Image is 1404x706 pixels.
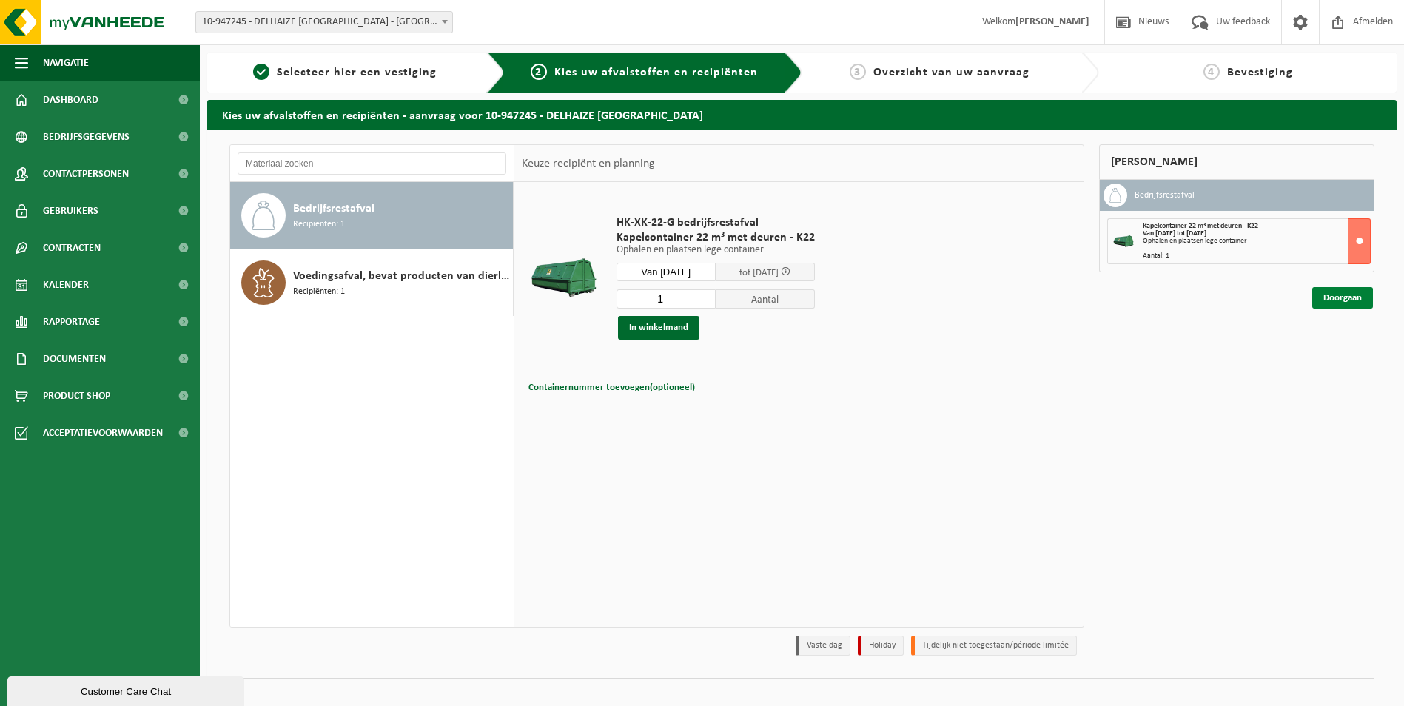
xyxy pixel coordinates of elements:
span: Voedingsafval, bevat producten van dierlijke oorsprong, gemengde verpakking (exclusief glas), cat... [293,267,509,285]
li: Tijdelijk niet toegestaan/période limitée [911,636,1077,656]
input: Materiaal zoeken [238,152,506,175]
span: Bedrijfsgegevens [43,118,130,155]
div: Ophalen en plaatsen lege container [1143,238,1370,245]
span: 10-947245 - DELHAIZE SINT-MICHIELS - SINT-MICHIELS [196,12,452,33]
div: Keuze recipiënt en planning [514,145,662,182]
span: Dashboard [43,81,98,118]
span: 1 [253,64,269,80]
a: Doorgaan [1312,287,1373,309]
span: tot [DATE] [739,268,779,278]
div: [PERSON_NAME] [1099,144,1374,180]
span: Contracten [43,229,101,266]
button: Containernummer toevoegen(optioneel) [527,377,696,398]
span: Overzicht van uw aanvraag [873,67,1030,78]
div: Aantal: 1 [1143,252,1370,260]
button: Bedrijfsrestafval Recipiënten: 1 [230,182,514,249]
span: Contactpersonen [43,155,129,192]
span: Kapelcontainer 22 m³ met deuren - K22 [1143,222,1258,230]
span: Kalender [43,266,89,303]
span: Rapportage [43,303,100,340]
strong: Van [DATE] tot [DATE] [1143,229,1206,238]
button: Voedingsafval, bevat producten van dierlijke oorsprong, gemengde verpakking (exclusief glas), cat... [230,249,514,316]
p: Ophalen en plaatsen lege container [617,245,815,255]
span: Containernummer toevoegen(optioneel) [528,383,695,392]
h2: Kies uw afvalstoffen en recipiënten - aanvraag voor 10-947245 - DELHAIZE [GEOGRAPHIC_DATA] [207,100,1397,129]
span: Recipiënten: 1 [293,285,345,299]
span: Aantal [716,289,815,309]
li: Holiday [858,636,904,656]
span: Gebruikers [43,192,98,229]
span: Recipiënten: 1 [293,218,345,232]
span: Kapelcontainer 22 m³ met deuren - K22 [617,230,815,245]
iframe: chat widget [7,673,247,706]
span: Kies uw afvalstoffen en recipiënten [554,67,758,78]
button: In winkelmand [618,316,699,340]
span: Bedrijfsrestafval [293,200,374,218]
span: Product Shop [43,377,110,414]
li: Vaste dag [796,636,850,656]
span: 10-947245 - DELHAIZE SINT-MICHIELS - SINT-MICHIELS [195,11,453,33]
span: Acceptatievoorwaarden [43,414,163,451]
span: Bevestiging [1227,67,1293,78]
span: Documenten [43,340,106,377]
span: HK-XK-22-G bedrijfsrestafval [617,215,815,230]
input: Selecteer datum [617,263,716,281]
h3: Bedrijfsrestafval [1135,184,1195,207]
span: 3 [850,64,866,80]
strong: [PERSON_NAME] [1015,16,1089,27]
a: 1Selecteer hier een vestiging [215,64,475,81]
span: Selecteer hier een vestiging [277,67,437,78]
span: Navigatie [43,44,89,81]
span: 2 [531,64,547,80]
span: 4 [1203,64,1220,80]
